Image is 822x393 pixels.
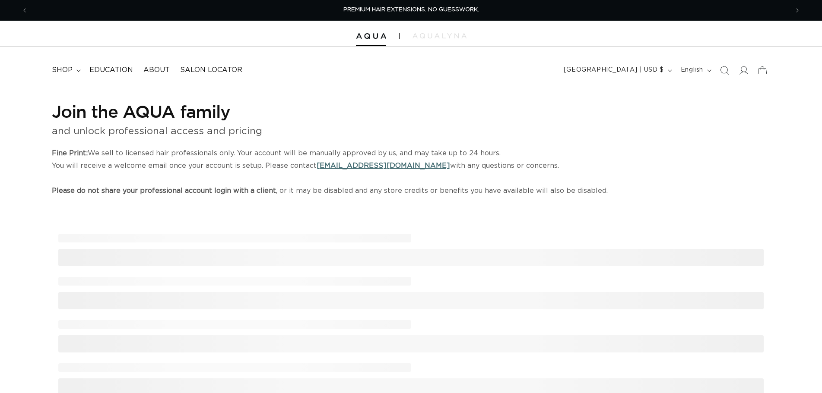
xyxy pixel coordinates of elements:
[564,66,664,75] span: [GEOGRAPHIC_DATA] | USD $
[788,2,807,19] button: Next announcement
[52,147,770,197] p: We sell to licensed hair professionals only. Your account will be manually approved by us, and ma...
[52,150,88,157] strong: Fine Print:
[143,66,170,75] span: About
[180,66,242,75] span: Salon Locator
[317,162,450,169] a: [EMAIL_ADDRESS][DOMAIN_NAME]
[52,123,770,140] p: and unlock professional access and pricing
[15,2,34,19] button: Previous announcement
[138,60,175,80] a: About
[52,187,276,194] strong: Please do not share your professional account login with a client
[343,7,479,13] span: PREMIUM HAIR EXTENSIONS. NO GUESSWORK.
[52,100,770,123] h1: Join the AQUA family
[413,33,467,38] img: aqualyna.com
[715,61,734,80] summary: Search
[681,66,703,75] span: English
[89,66,133,75] span: Education
[676,62,715,79] button: English
[559,62,676,79] button: [GEOGRAPHIC_DATA] | USD $
[84,60,138,80] a: Education
[175,60,248,80] a: Salon Locator
[52,66,73,75] span: shop
[356,33,386,39] img: Aqua Hair Extensions
[47,60,84,80] summary: shop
